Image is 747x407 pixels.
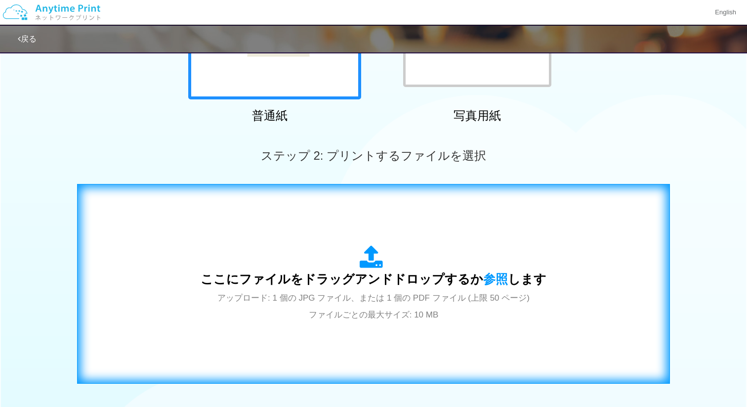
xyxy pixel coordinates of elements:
span: ここにファイルをドラッグアンドドロップするか します [201,272,546,286]
h2: 普通紙 [183,109,356,122]
h2: 写真用紙 [391,109,564,122]
a: 戻る [18,35,37,43]
span: 参照 [483,272,508,286]
span: ステップ 2: プリントするファイルを選択 [261,149,486,162]
span: アップロード: 1 個の JPG ファイル、または 1 個の PDF ファイル (上限 50 ページ) ファイルごとの最大サイズ: 10 MB [217,293,530,319]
